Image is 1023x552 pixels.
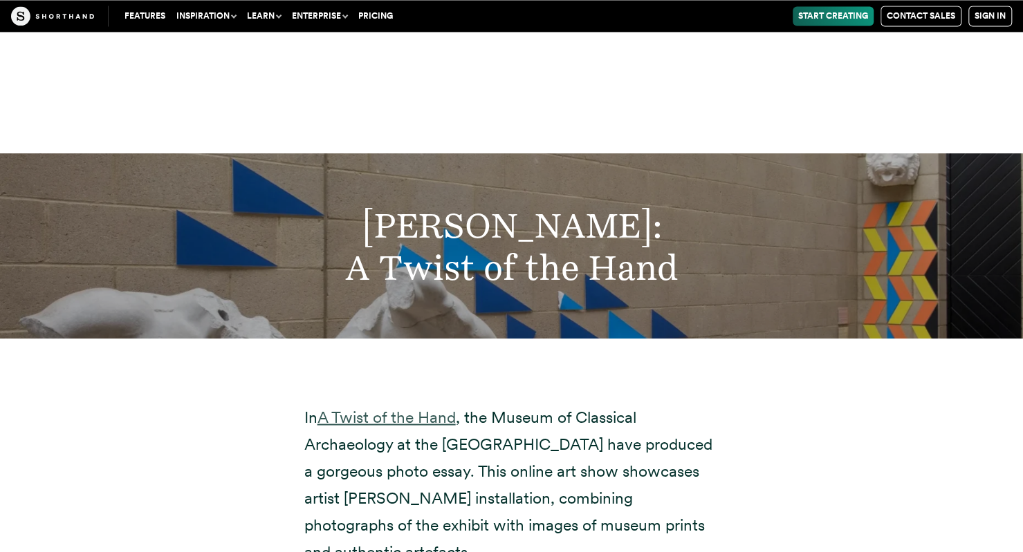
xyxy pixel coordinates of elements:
[171,6,241,26] button: Inspiration
[286,6,353,26] button: Enterprise
[353,6,398,26] a: Pricing
[241,6,286,26] button: Learn
[119,6,171,26] a: Features
[317,407,456,426] a: A Twist of the Hand
[11,6,94,26] img: The Craft
[881,6,961,26] a: Contact Sales
[968,6,1012,26] a: Sign in
[793,6,874,26] a: Start Creating
[120,203,903,287] h2: [PERSON_NAME]: A Twist of the Hand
